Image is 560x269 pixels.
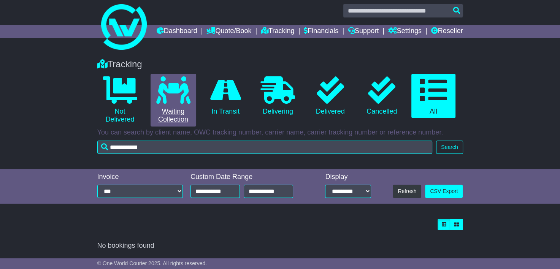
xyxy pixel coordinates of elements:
a: All [411,74,455,119]
span: © One World Courier 2025. All rights reserved. [97,260,207,266]
a: Not Delivered [97,74,143,127]
a: Settings [388,25,422,38]
a: In Transit [204,74,248,119]
a: Quote/Book [206,25,251,38]
a: Reseller [431,25,463,38]
div: Custom Date Range [190,173,307,181]
a: Dashboard [157,25,197,38]
div: No bookings found [97,242,463,250]
a: Delivered [308,74,352,119]
a: Tracking [261,25,294,38]
a: Financials [304,25,338,38]
div: Invoice [97,173,183,181]
div: Tracking [94,59,467,70]
button: Refresh [393,185,421,198]
a: CSV Export [425,185,463,198]
p: You can search by client name, OWC tracking number, carrier name, carrier tracking number or refe... [97,128,463,137]
a: Waiting Collection [151,74,196,127]
div: Display [325,173,371,181]
a: Cancelled [360,74,404,119]
a: Delivering [255,74,301,119]
button: Search [436,141,463,154]
a: Support [348,25,379,38]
